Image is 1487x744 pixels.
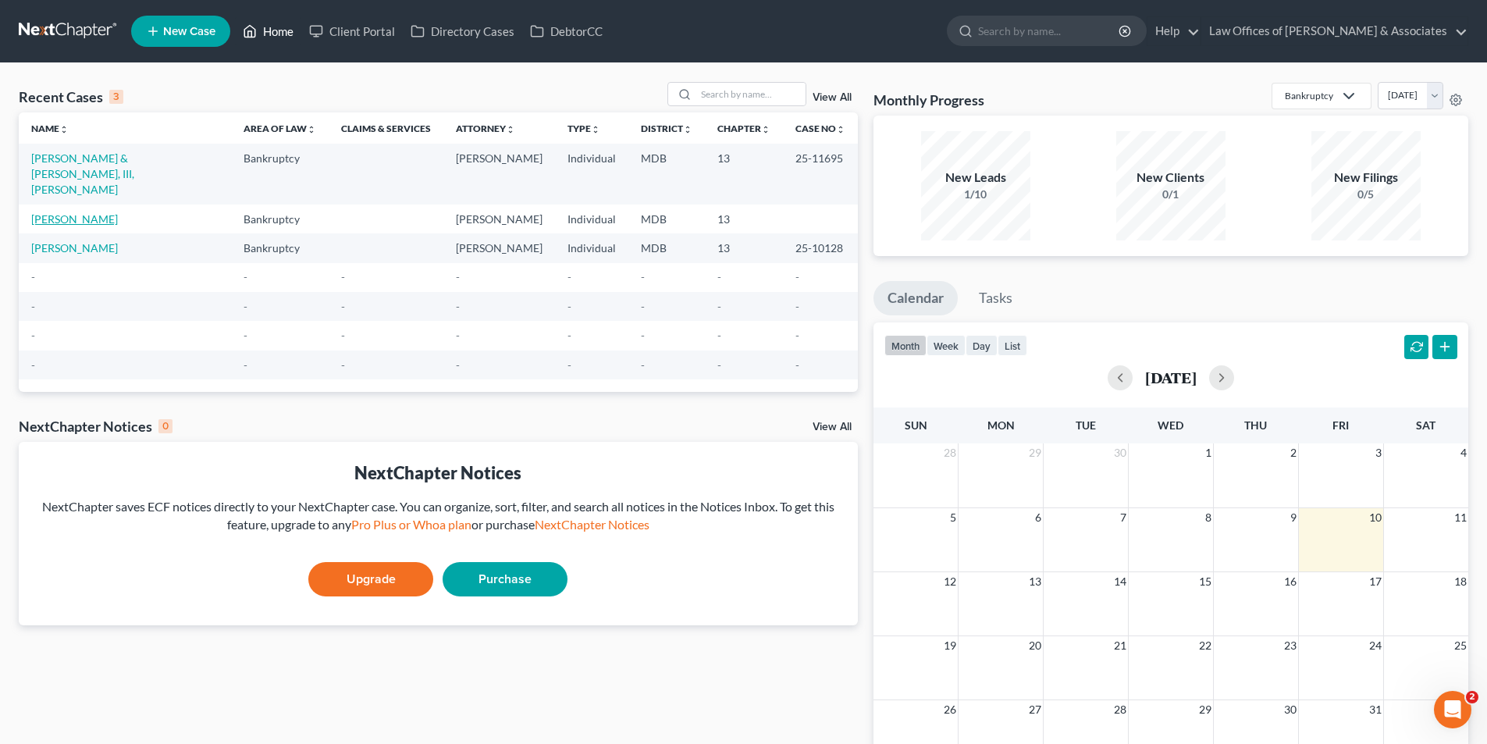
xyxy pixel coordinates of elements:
a: Help [1147,17,1200,45]
span: Sat [1416,418,1435,432]
span: 6 [1033,508,1043,527]
a: Tasks [965,281,1026,315]
span: - [567,300,571,313]
a: Home [235,17,301,45]
button: day [966,335,998,356]
span: - [341,329,345,342]
a: DebtorCC [522,17,610,45]
a: [PERSON_NAME] [31,241,118,255]
i: unfold_more [683,125,692,134]
span: - [567,270,571,283]
span: 17 [1368,572,1383,591]
span: 29 [1027,443,1043,462]
a: Calendar [873,281,958,315]
span: 13 [1027,572,1043,591]
span: 7 [1119,508,1128,527]
span: - [717,358,721,372]
i: unfold_more [836,125,845,134]
td: 13 [705,233,783,262]
span: - [456,300,460,313]
span: 25 [1453,636,1468,655]
span: - [31,358,35,372]
span: - [341,270,345,283]
td: Bankruptcy [231,233,329,262]
span: - [795,329,799,342]
span: New Case [163,26,215,37]
div: Bankruptcy [1285,89,1333,102]
span: - [641,270,645,283]
td: [PERSON_NAME] [443,144,555,204]
span: 24 [1368,636,1383,655]
td: MDB [628,233,705,262]
td: [PERSON_NAME] [443,205,555,233]
div: NextChapter Notices [19,417,173,436]
div: 0 [158,419,173,433]
button: list [998,335,1027,356]
td: Bankruptcy [231,205,329,233]
span: 2 [1289,443,1298,462]
span: 28 [942,443,958,462]
div: New Filings [1311,169,1421,187]
span: - [341,300,345,313]
td: Individual [555,144,628,204]
span: 29 [1197,700,1213,719]
div: NextChapter Notices [31,461,845,485]
span: 5 [948,508,958,527]
div: New Leads [921,169,1030,187]
a: [PERSON_NAME] & [PERSON_NAME], III, [PERSON_NAME] [31,151,134,196]
input: Search by name... [978,16,1121,45]
span: - [641,329,645,342]
span: 16 [1282,572,1298,591]
a: Typeunfold_more [567,123,600,134]
span: - [567,329,571,342]
a: Upgrade [308,562,433,596]
span: - [641,358,645,372]
i: unfold_more [307,125,316,134]
a: Area of Lawunfold_more [244,123,316,134]
span: - [244,329,247,342]
span: - [795,358,799,372]
span: - [456,329,460,342]
span: Wed [1158,418,1183,432]
span: - [717,270,721,283]
i: unfold_more [591,125,600,134]
a: Districtunfold_more [641,123,692,134]
span: 31 [1368,700,1383,719]
span: - [31,300,35,313]
button: month [884,335,927,356]
a: NextChapter Notices [535,517,649,532]
span: - [244,300,247,313]
span: - [244,358,247,372]
span: - [641,300,645,313]
i: unfold_more [506,125,515,134]
span: Sun [905,418,927,432]
button: week [927,335,966,356]
span: - [31,270,35,283]
a: View All [813,422,852,433]
td: 13 [705,205,783,233]
span: - [795,270,799,283]
span: 22 [1197,636,1213,655]
td: 25-11695 [783,144,858,204]
span: - [717,300,721,313]
h2: [DATE] [1145,369,1197,386]
span: 28 [1112,700,1128,719]
div: 3 [109,90,123,104]
span: - [795,300,799,313]
span: Tue [1076,418,1096,432]
span: 4 [1459,443,1468,462]
span: 30 [1282,700,1298,719]
td: MDB [628,205,705,233]
div: 1/10 [921,187,1030,202]
h3: Monthly Progress [873,91,984,109]
div: Recent Cases [19,87,123,106]
iframe: Intercom live chat [1434,691,1471,728]
span: 19 [942,636,958,655]
span: 2 [1466,691,1478,703]
th: Claims & Services [329,112,443,144]
td: MDB [628,144,705,204]
span: 11 [1453,508,1468,527]
span: 18 [1453,572,1468,591]
td: 25-10128 [783,233,858,262]
span: 27 [1027,700,1043,719]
